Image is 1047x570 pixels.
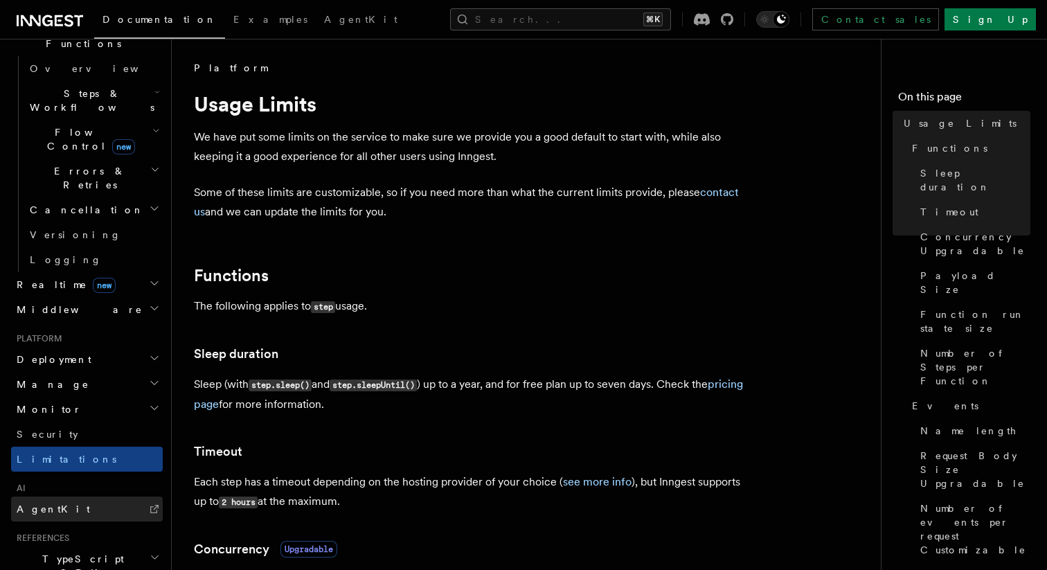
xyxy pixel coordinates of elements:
[249,380,312,391] code: step.sleep()
[11,272,163,297] button: Realtimenew
[24,247,163,272] a: Logging
[24,81,163,120] button: Steps & Workflows
[920,166,1030,194] span: Sleep duration
[30,63,172,74] span: Overview
[906,393,1030,418] a: Events
[194,91,748,116] h1: Usage Limits
[915,302,1030,341] a: Function run state size
[920,449,1030,490] span: Request Body Size Upgradable
[94,4,225,39] a: Documentation
[17,429,78,440] span: Security
[24,203,144,217] span: Cancellation
[920,346,1030,388] span: Number of Steps per Function
[24,159,163,197] button: Errors & Retries
[93,278,116,293] span: new
[450,8,671,30] button: Search...⌘K
[920,308,1030,335] span: Function run state size
[812,8,939,30] a: Contact sales
[194,472,748,512] p: Each step has a timeout depending on the hosting provider of your choice ( ), but Inngest support...
[102,14,217,25] span: Documentation
[24,164,150,192] span: Errors & Retries
[24,197,163,222] button: Cancellation
[194,127,748,166] p: We have put some limits on the service to make sure we provide you a good default to start with, ...
[920,269,1030,296] span: Payload Size
[330,380,417,391] code: step.sleepUntil()
[915,224,1030,263] a: Concurrency Upgradable
[24,222,163,247] a: Versioning
[11,397,163,422] button: Monitor
[920,205,978,219] span: Timeout
[11,497,163,522] a: AgentKit
[915,199,1030,224] a: Timeout
[915,418,1030,443] a: Name length
[112,139,135,154] span: new
[11,377,89,391] span: Manage
[11,422,163,447] a: Security
[915,443,1030,496] a: Request Body Size Upgradable
[11,353,91,366] span: Deployment
[324,14,397,25] span: AgentKit
[194,296,748,317] p: The following applies to usage.
[17,454,116,465] span: Limitations
[11,347,163,372] button: Deployment
[219,497,258,508] code: 2 hours
[915,161,1030,199] a: Sleep duration
[904,116,1017,130] span: Usage Limits
[194,266,269,285] a: Functions
[30,254,102,265] span: Logging
[194,61,267,75] span: Platform
[915,341,1030,393] a: Number of Steps per Function
[24,56,163,81] a: Overview
[11,483,26,494] span: AI
[898,111,1030,136] a: Usage Limits
[920,230,1030,258] span: Concurrency Upgradable
[194,344,278,364] a: Sleep duration
[11,333,62,344] span: Platform
[945,8,1036,30] a: Sign Up
[912,399,978,413] span: Events
[233,14,307,25] span: Examples
[11,303,143,317] span: Middleware
[24,120,163,159] button: Flow Controlnew
[11,402,82,416] span: Monitor
[194,375,748,414] p: Sleep (with and ) up to a year, and for free plan up to seven days. Check the for more information.
[11,278,116,292] span: Realtime
[756,11,789,28] button: Toggle dark mode
[11,447,163,472] a: Limitations
[11,372,163,397] button: Manage
[912,141,987,155] span: Functions
[11,533,69,544] span: References
[30,229,121,240] span: Versioning
[280,541,337,558] span: Upgradable
[24,87,154,114] span: Steps & Workflows
[311,301,335,313] code: step
[920,501,1030,557] span: Number of events per request Customizable
[898,89,1030,111] h4: On this page
[316,4,406,37] a: AgentKit
[906,136,1030,161] a: Functions
[563,475,632,488] a: see more info
[225,4,316,37] a: Examples
[194,540,337,559] a: ConcurrencyUpgradable
[11,297,163,322] button: Middleware
[194,442,242,461] a: Timeout
[11,56,163,272] div: Inngest Functions
[915,263,1030,302] a: Payload Size
[17,504,90,515] span: AgentKit
[920,424,1017,438] span: Name length
[915,496,1030,562] a: Number of events per request Customizable
[24,125,152,153] span: Flow Control
[643,12,663,26] kbd: ⌘K
[194,183,748,222] p: Some of these limits are customizable, so if you need more than what the current limits provide, ...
